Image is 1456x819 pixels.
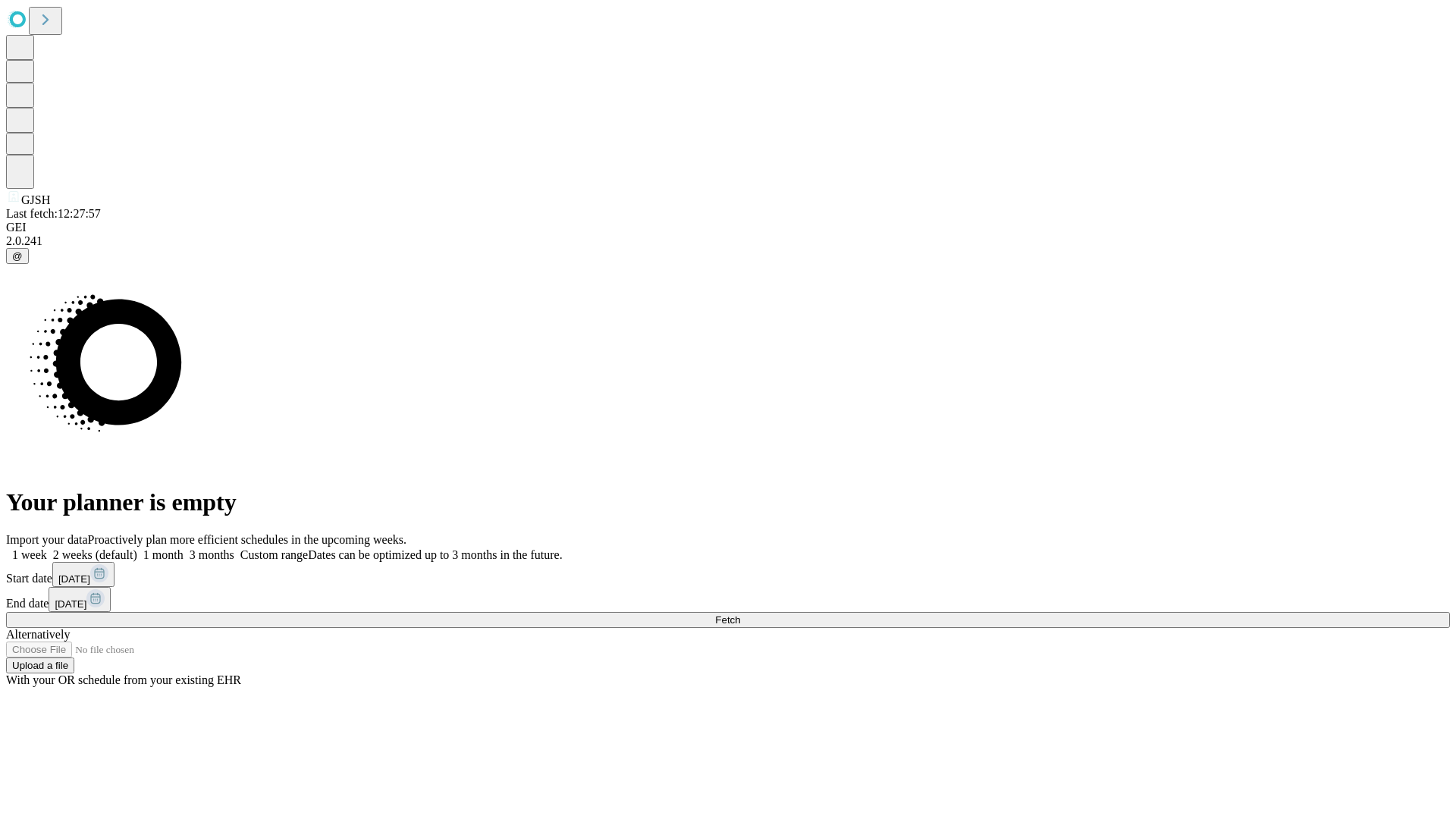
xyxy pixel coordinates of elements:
[6,657,74,673] button: Upload a file
[6,673,241,686] span: With your OR schedule from your existing EHR
[55,598,86,610] span: [DATE]
[6,612,1450,628] button: Fetch
[6,234,1450,248] div: 2.0.241
[6,488,1450,516] h1: Your planner is empty
[190,548,234,561] span: 3 months
[6,628,70,641] span: Alternatively
[715,614,740,626] span: Fetch
[53,548,137,561] span: 2 weeks (default)
[88,533,406,546] span: Proactively plan more efficient schedules in the upcoming weeks.
[6,562,1450,587] div: Start date
[21,193,50,206] span: GJSH
[6,533,88,546] span: Import your data
[6,587,1450,612] div: End date
[12,548,47,561] span: 1 week
[6,248,29,264] button: @
[52,562,115,587] button: [DATE]
[12,250,23,262] span: @
[240,548,308,561] span: Custom range
[308,548,562,561] span: Dates can be optimized up to 3 months in the future.
[6,207,101,220] span: Last fetch: 12:27:57
[49,587,111,612] button: [DATE]
[6,221,1450,234] div: GEI
[58,573,90,585] span: [DATE]
[143,548,184,561] span: 1 month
